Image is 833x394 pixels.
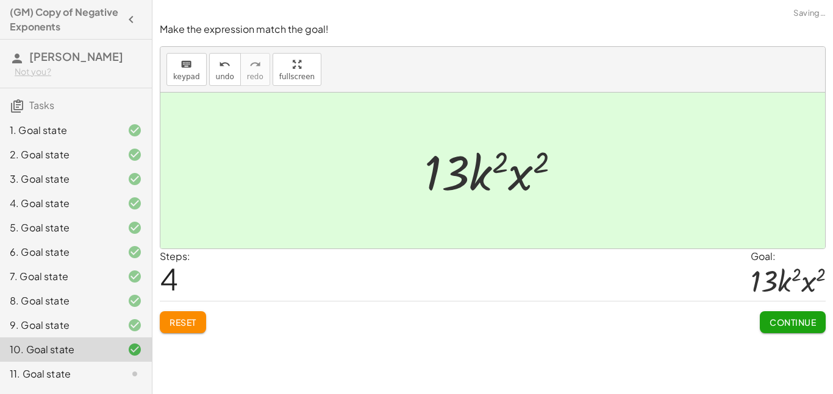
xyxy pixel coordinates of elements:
[10,269,108,284] div: 7. Goal state
[751,249,826,264] div: Goal:
[273,53,321,86] button: fullscreen
[209,53,241,86] button: undoundo
[127,123,142,138] i: Task finished and correct.
[10,147,108,162] div: 2. Goal state
[127,367,142,381] i: Task not started.
[219,57,231,72] i: undo
[127,220,142,235] i: Task finished and correct.
[10,245,108,259] div: 6. Goal state
[170,317,196,328] span: Reset
[127,172,142,186] i: Task finished and correct.
[29,49,123,63] span: [PERSON_NAME]
[10,172,108,186] div: 3. Goal state
[127,318,142,332] i: Task finished and correct.
[160,260,178,297] span: 4
[127,196,142,211] i: Task finished and correct.
[10,367,108,381] div: 11. Goal state
[29,99,54,111] span: Tasks
[793,7,826,19] span: Saving…
[279,72,315,81] span: fullscreen
[10,196,108,211] div: 4. Goal state
[10,318,108,332] div: 9. Goal state
[247,72,263,81] span: redo
[15,66,142,78] div: Not you?
[127,245,142,259] i: Task finished and correct.
[173,72,200,81] span: keypad
[166,53,207,86] button: keyboardkeypad
[10,123,108,138] div: 1. Goal state
[10,220,108,235] div: 5. Goal state
[181,57,192,72] i: keyboard
[10,342,108,357] div: 10. Goal state
[127,342,142,357] i: Task finished and correct.
[127,269,142,284] i: Task finished and correct.
[127,294,142,308] i: Task finished and correct.
[770,317,816,328] span: Continue
[127,147,142,162] i: Task finished and correct.
[10,5,120,34] h4: (GM) Copy of Negative Exponents
[10,294,108,308] div: 8. Goal state
[760,311,826,333] button: Continue
[160,250,190,262] label: Steps:
[160,311,206,333] button: Reset
[240,53,270,86] button: redoredo
[249,57,261,72] i: redo
[160,23,826,37] p: Make the expression match the goal!
[216,72,234,81] span: undo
